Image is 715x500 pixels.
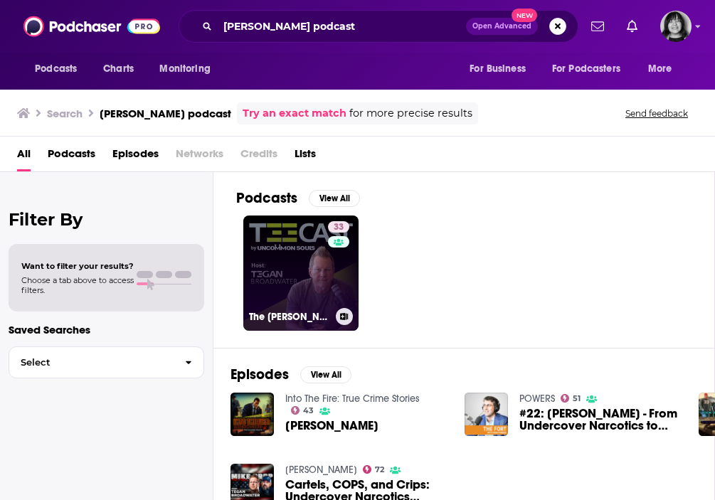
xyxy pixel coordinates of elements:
span: Select [9,358,174,367]
span: For Business [470,59,526,79]
a: Charts [94,55,142,83]
p: Saved Searches [9,323,204,336]
img: Podchaser - Follow, Share and Rate Podcasts [23,13,160,40]
a: 72 [363,465,385,474]
a: Mike Drop [285,464,357,476]
button: Send feedback [621,107,692,119]
img: User Profile [660,11,692,42]
a: #22: Tegan Broadwater - From Undercover Narcotics to Entrepreneurship [519,408,682,432]
a: Episodes [112,142,159,171]
span: Charts [103,59,134,79]
a: Show notifications dropdown [621,14,643,38]
span: For Podcasters [552,59,620,79]
img: #22: Tegan Broadwater - From Undercover Narcotics to Entrepreneurship [465,393,508,436]
h2: Podcasts [236,189,297,207]
a: Lists [295,142,316,171]
span: Podcasts [35,59,77,79]
span: [PERSON_NAME] [285,420,378,432]
a: Show notifications dropdown [586,14,610,38]
div: Search podcasts, credits, & more... [179,10,578,43]
button: View All [309,190,360,207]
span: 51 [573,395,581,402]
span: Credits [240,142,277,171]
span: Monitoring [159,59,210,79]
span: More [648,59,672,79]
button: View All [300,366,351,383]
img: Tegan Broadwater [231,393,274,436]
button: open menu [149,55,228,83]
button: open menu [460,55,544,83]
span: Want to filter your results? [21,261,134,271]
button: open menu [25,55,95,83]
span: 33 [334,220,344,235]
a: Tegan Broadwater [285,420,378,432]
h3: [PERSON_NAME] podcast [100,107,231,120]
h2: Filter By [9,209,204,230]
input: Search podcasts, credits, & more... [218,15,466,38]
a: 51 [561,394,581,403]
button: Show profile menu [660,11,692,42]
a: Into The Fire: True Crime Stories [285,393,420,405]
span: Open Advanced [472,23,531,30]
button: Open AdvancedNew [466,18,538,35]
button: Select [9,346,204,378]
a: Podcasts [48,142,95,171]
span: 72 [375,467,384,473]
span: 43 [303,408,314,414]
h3: Search [47,107,83,120]
span: for more precise results [349,105,472,122]
a: 33The [PERSON_NAME] Podcast [243,216,359,331]
span: Logged in as parkdalepublicity1 [660,11,692,42]
a: Try an exact match [243,105,346,122]
button: open menu [638,55,690,83]
a: EpisodesView All [231,366,351,383]
a: All [17,142,31,171]
span: Choose a tab above to access filters. [21,275,134,295]
a: POWERS [519,393,555,405]
a: 33 [328,221,349,233]
span: New [512,9,537,22]
a: 43 [291,406,314,415]
button: open menu [543,55,641,83]
h2: Episodes [231,366,289,383]
span: #22: [PERSON_NAME] - From Undercover Narcotics to Entrepreneurship [519,408,682,432]
span: Networks [176,142,223,171]
a: PodcastsView All [236,189,360,207]
h3: The [PERSON_NAME] Podcast [249,311,330,323]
